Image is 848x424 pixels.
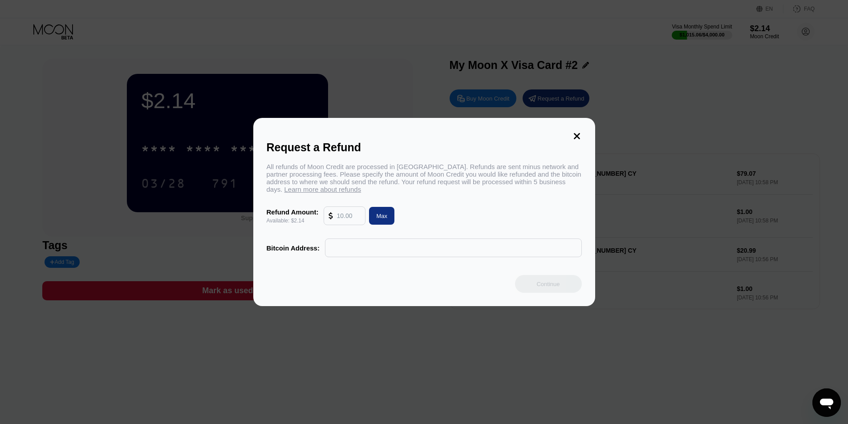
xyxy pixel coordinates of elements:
[267,163,582,193] div: All refunds of Moon Credit are processed in [GEOGRAPHIC_DATA]. Refunds are sent minus network and...
[337,207,361,225] input: 10.00
[365,207,394,225] div: Max
[284,186,361,193] span: Learn more about refunds
[376,212,387,220] div: Max
[267,218,319,224] div: Available: $2.14
[267,244,320,252] div: Bitcoin Address:
[812,388,841,417] iframe: Button to launch messaging window
[267,208,319,216] div: Refund Amount:
[267,141,582,154] div: Request a Refund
